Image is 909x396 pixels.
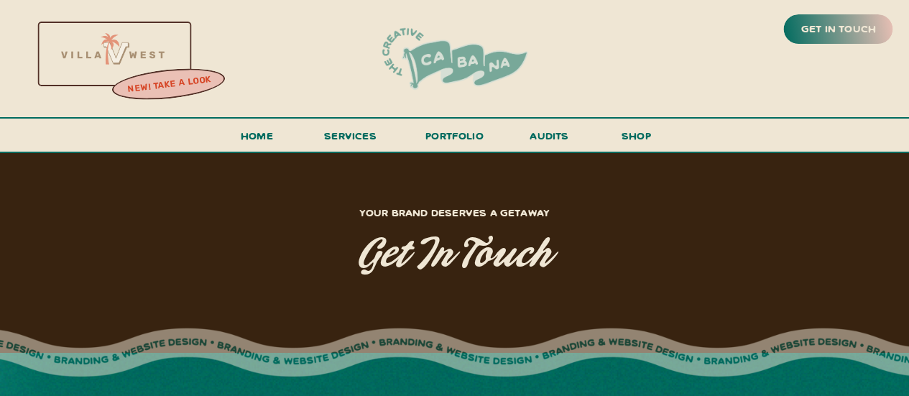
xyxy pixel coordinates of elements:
a: audits [528,126,571,152]
a: services [320,126,381,153]
h1: Your brand deserves a getaway [290,203,620,221]
span: services [324,129,377,142]
a: new! take a look [110,70,228,99]
a: portfolio [421,126,489,153]
a: shop [602,126,671,152]
a: Home [235,126,280,153]
a: get in touch [798,19,879,40]
h1: get in touch [225,234,685,279]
